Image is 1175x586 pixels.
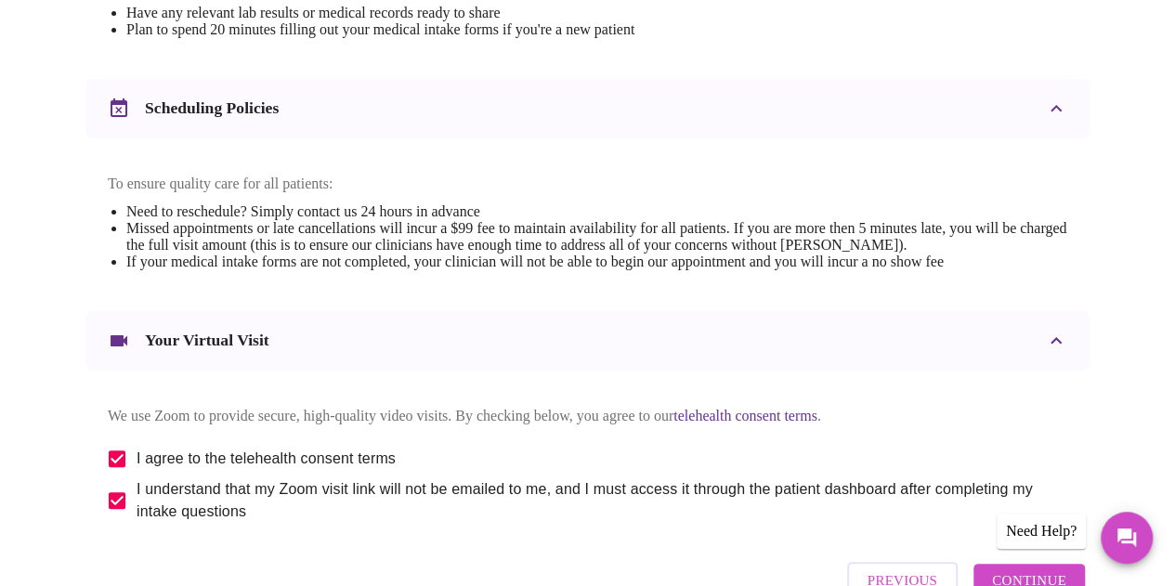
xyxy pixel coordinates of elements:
[137,478,1052,523] span: I understand that my Zoom visit link will not be emailed to me, and I must access it through the ...
[126,220,1067,254] li: Missed appointments or late cancellations will incur a $99 fee to maintain availability for all p...
[1101,512,1153,564] button: Messages
[126,254,1067,270] li: If your medical intake forms are not completed, your clinician will not be able to begin our appo...
[145,98,279,118] h3: Scheduling Policies
[126,5,817,21] li: Have any relevant lab results or medical records ready to share
[108,408,1067,424] p: We use Zoom to provide secure, high-quality video visits. By checking below, you agree to our .
[145,331,269,350] h3: Your Virtual Visit
[126,21,817,38] li: Plan to spend 20 minutes filling out your medical intake forms if you're a new patient
[85,79,1090,138] div: Scheduling Policies
[673,408,817,423] a: telehealth consent terms
[137,448,396,470] span: I agree to the telehealth consent terms
[85,311,1090,371] div: Your Virtual Visit
[126,203,1067,220] li: Need to reschedule? Simply contact us 24 hours in advance
[108,176,1067,192] p: To ensure quality care for all patients:
[997,514,1086,549] div: Need Help?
